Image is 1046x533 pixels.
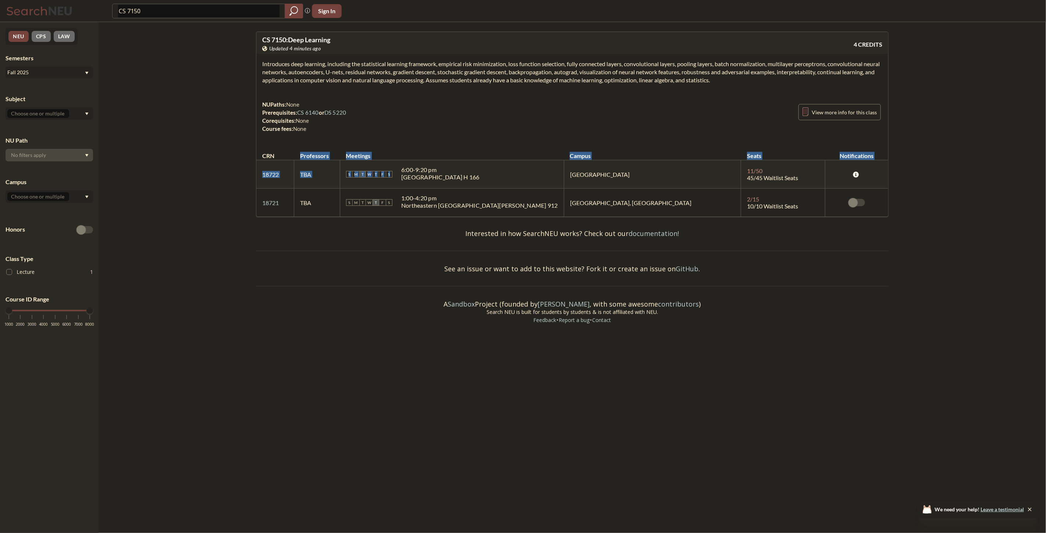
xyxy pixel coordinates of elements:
[981,506,1024,512] a: Leave a testimonial
[747,196,759,203] span: 2 / 15
[6,95,93,103] div: Subject
[353,171,359,178] span: M
[51,322,60,326] span: 5000
[32,31,51,42] button: CPS
[256,316,889,335] div: • •
[401,174,480,181] div: [GEOGRAPHIC_DATA] H 166
[564,144,741,160] th: Campus
[262,171,279,178] a: 18722
[262,100,346,133] div: NUPaths: Prerequisites: or Corequisites: Course fees:
[359,199,366,206] span: T
[564,160,741,189] td: [GEOGRAPHIC_DATA]
[7,192,69,201] input: Choose one or multiple
[85,196,89,198] svg: Dropdown arrow
[16,322,25,326] span: 2000
[366,199,373,206] span: W
[346,199,353,206] span: S
[353,199,359,206] span: M
[386,171,392,178] span: S
[324,109,346,116] a: DS 5220
[379,171,386,178] span: F
[658,300,699,308] a: contributors
[294,160,340,189] td: TBA
[294,144,340,160] th: Professors
[256,308,889,316] div: Search NEU is built for students by students & is not affiliated with NEU.
[676,264,699,273] a: GitHub
[85,112,89,115] svg: Dropdown arrow
[6,190,93,203] div: Dropdown arrow
[293,125,306,132] span: None
[262,36,330,44] span: CS 7150 : Deep Learning
[359,171,366,178] span: T
[386,199,392,206] span: S
[559,316,590,323] a: Report a bug
[366,171,373,178] span: W
[373,171,379,178] span: T
[7,109,69,118] input: Choose one or multiple
[85,154,89,157] svg: Dropdown arrow
[935,507,1024,512] span: We need your help!
[340,144,564,160] th: Meetings
[346,171,353,178] span: S
[401,202,558,209] div: Northeastern [GEOGRAPHIC_DATA][PERSON_NAME] 912
[74,322,83,326] span: 7000
[256,223,889,244] div: Interested in how SearchNEU works? Check out our
[6,136,93,144] div: NU Path
[373,199,379,206] span: T
[286,101,299,108] span: None
[312,4,342,18] button: Sign In
[6,178,93,186] div: Campus
[564,189,741,217] td: [GEOGRAPHIC_DATA], [GEOGRAPHIC_DATA]
[747,203,798,210] span: 10/10 Waitlist Seats
[285,4,303,18] div: magnifying glass
[6,255,93,263] span: Class Type
[256,293,889,308] div: A Project (founded by , with some awesome )
[6,67,93,78] div: Fall 2025Dropdown arrow
[8,31,29,42] button: NEU
[379,199,386,206] span: F
[6,149,93,161] div: Dropdown arrow
[4,322,13,326] span: 1000
[297,109,319,116] a: CS 6140
[401,166,480,174] div: 6:00 - 9:20 pm
[747,167,762,174] span: 11 / 50
[6,107,93,120] div: Dropdown arrow
[629,229,679,238] a: documentation!
[747,174,798,181] span: 45/45 Waitlist Seats
[6,225,25,234] p: Honors
[533,316,557,323] a: Feedback
[90,268,93,276] span: 1
[62,322,71,326] span: 6000
[296,117,309,124] span: None
[448,300,475,308] a: Sandbox
[592,316,612,323] a: Contact
[854,40,882,49] span: 4 CREDITS
[269,44,321,53] span: Updated 4 minutes ago
[401,194,558,202] div: 1:00 - 4:20 pm
[54,31,75,42] button: LAW
[6,54,93,62] div: Semesters
[85,322,94,326] span: 8000
[28,322,36,326] span: 3000
[6,295,93,304] p: Course ID Range
[256,258,889,279] div: See an issue or want to add to this website? Fork it or create an issue on .
[294,189,340,217] td: TBA
[741,144,825,160] th: Seats
[538,300,590,308] a: [PERSON_NAME]
[7,68,84,76] div: Fall 2025
[6,267,93,277] label: Lecture
[262,60,882,84] section: Introduces deep learning, including the statistical learning framework, empirical risk minimizati...
[85,72,89,75] svg: Dropdown arrow
[289,6,298,16] svg: magnifying glass
[39,322,48,326] span: 4000
[825,144,888,160] th: Notifications
[812,108,877,117] span: View more info for this class
[262,152,274,160] div: CRN
[262,199,279,206] a: 18721
[118,5,280,17] input: Class, professor, course number, "phrase"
